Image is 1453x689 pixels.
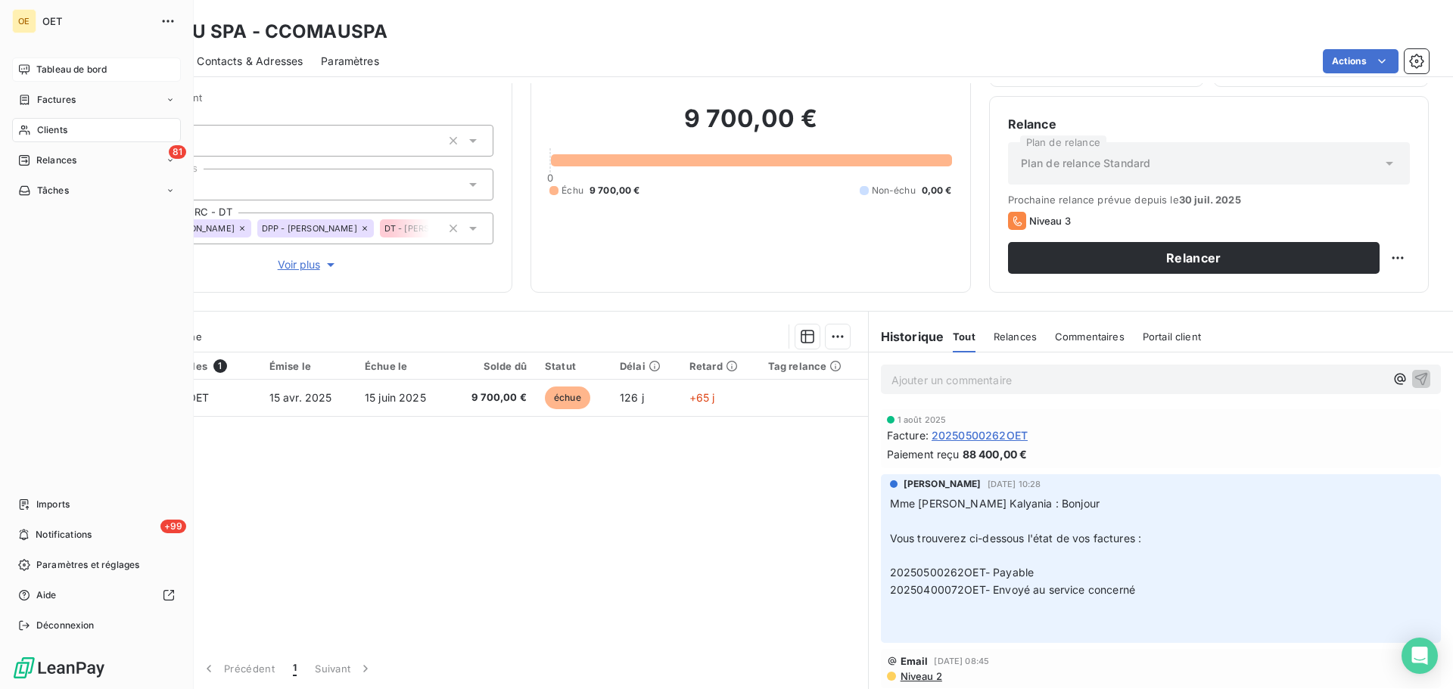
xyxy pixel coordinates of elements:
[1029,215,1071,227] span: Niveau 3
[887,446,960,462] span: Paiement reçu
[36,63,107,76] span: Tableau de bord
[197,54,303,69] span: Contacts & Adresses
[284,653,306,684] button: 1
[1323,49,1399,73] button: Actions
[1021,156,1151,171] span: Plan de relance Standard
[620,360,671,372] div: Délai
[545,360,602,372] div: Statut
[562,184,583,197] span: Échu
[590,184,640,197] span: 9 700,00 €
[12,57,181,82] a: Tableau de bord
[36,588,57,602] span: Aide
[12,118,181,142] a: Clients
[1055,331,1125,343] span: Commentaires
[1143,331,1201,343] span: Portail client
[1008,242,1380,274] button: Relancer
[872,184,916,197] span: Non-échu
[1179,194,1241,206] span: 30 juil. 2025
[1402,638,1438,674] div: Open Intercom Messenger
[12,88,181,112] a: Factures
[689,391,715,404] span: +65 j
[42,15,151,27] span: OET
[12,583,181,607] a: Aide
[293,661,297,676] span: 1
[36,558,139,572] span: Paramètres et réglages
[620,391,644,404] span: 126 j
[192,653,284,684] button: Précédent
[36,619,95,632] span: Déconnexion
[901,655,929,667] span: Email
[890,566,1034,579] span: 20250500262OET- Payable
[689,360,750,372] div: Retard
[133,18,387,45] h3: COMAU SPA - CCOMAUSPA
[898,415,947,424] span: 1 août 2025
[890,497,1100,510] span: Mme [PERSON_NAME] Kalyania : Bonjour
[36,154,76,167] span: Relances
[887,427,929,443] span: Facture :
[37,123,67,137] span: Clients
[1008,194,1410,206] span: Prochaine relance prévue depuis le
[12,492,181,517] a: Imports
[963,446,1028,462] span: 88 400,00 €
[988,480,1041,489] span: [DATE] 10:28
[12,148,181,172] a: 81Relances
[953,331,975,343] span: Tout
[37,93,76,107] span: Factures
[922,184,952,197] span: 0,00 €
[549,104,951,149] h2: 9 700,00 €
[122,256,493,273] button: Voir plus
[213,359,227,373] span: 1
[429,222,441,235] input: Ajouter une valeur
[12,553,181,577] a: Paramètres et réglages
[768,360,859,372] div: Tag relance
[269,391,332,404] span: 15 avr. 2025
[122,92,493,113] span: Propriétés Client
[994,331,1037,343] span: Relances
[890,532,1142,545] span: Vous trouverez ci-dessous l'état de vos factures :
[869,327,944,346] h6: Historique
[12,656,106,680] img: Logo LeanPay
[384,224,474,233] span: DT - [PERSON_NAME]
[459,390,527,405] span: 9 700,00 €
[36,528,92,542] span: Notifications
[932,427,1028,443] span: 20250500262OET
[365,360,440,372] div: Échue le
[547,172,553,184] span: 0
[890,583,1135,596] span: 20250400072OET- Envoyé au service concerné
[160,520,186,533] span: +99
[169,145,186,159] span: 81
[904,477,982,491] span: [PERSON_NAME]
[36,498,70,511] span: Imports
[12,9,36,33] div: OE
[459,360,527,372] div: Solde dû
[262,224,357,233] span: DPP - [PERSON_NAME]
[278,257,338,272] span: Voir plus
[899,670,942,682] span: Niveau 2
[321,54,379,69] span: Paramètres
[306,653,382,684] button: Suivant
[545,386,590,409] span: échue
[269,360,347,372] div: Émise le
[365,391,426,404] span: 15 juin 2025
[37,184,69,197] span: Tâches
[1008,115,1410,133] h6: Relance
[12,178,181,203] a: Tâches
[934,656,989,666] span: [DATE] 08:45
